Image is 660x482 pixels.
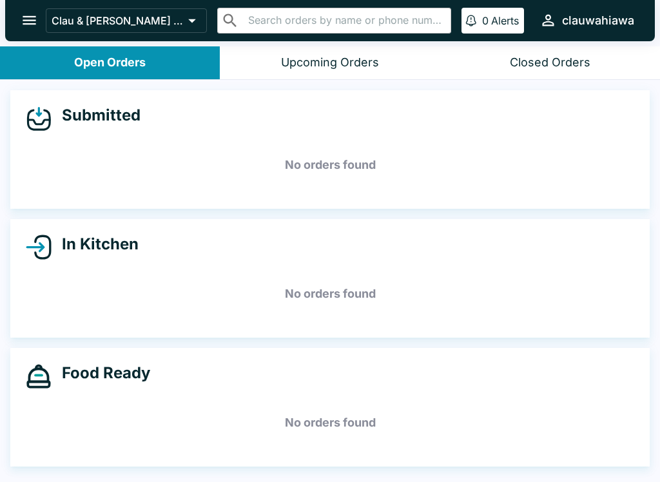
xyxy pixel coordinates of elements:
[26,142,634,188] h5: No orders found
[26,271,634,317] h5: No orders found
[52,235,139,254] h4: In Kitchen
[74,55,146,70] div: Open Orders
[26,400,634,446] h5: No orders found
[281,55,379,70] div: Upcoming Orders
[52,363,150,383] h4: Food Ready
[46,8,207,33] button: Clau & [PERSON_NAME] Cocina - Wahiawa
[562,13,634,28] div: clauwahiawa
[491,14,519,27] p: Alerts
[534,6,639,34] button: clauwahiawa
[52,106,141,125] h4: Submitted
[244,12,445,30] input: Search orders by name or phone number
[482,14,489,27] p: 0
[52,14,183,27] p: Clau & [PERSON_NAME] Cocina - Wahiawa
[510,55,590,70] div: Closed Orders
[13,4,46,37] button: open drawer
